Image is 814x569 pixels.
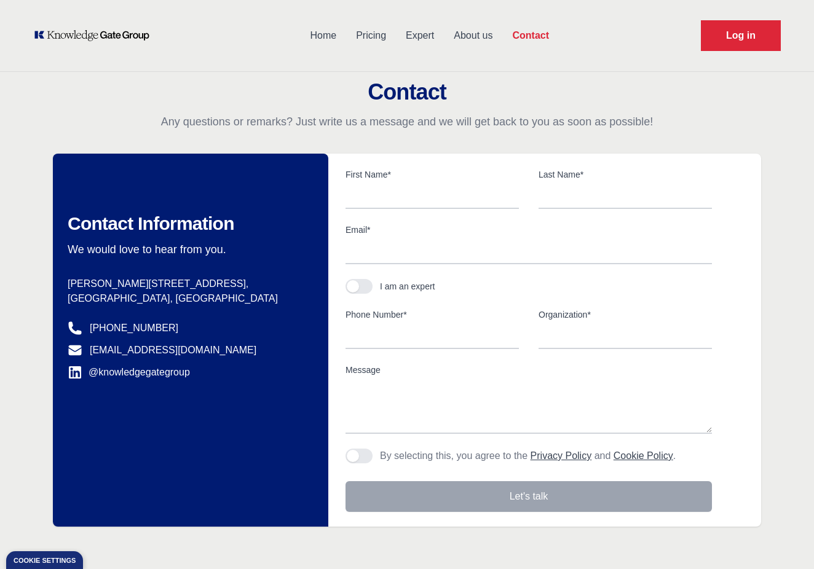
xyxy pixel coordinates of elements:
label: Phone Number* [346,308,519,321]
label: Last Name* [539,168,712,181]
a: Request Demo [701,20,781,51]
p: By selecting this, you agree to the and . [380,449,676,463]
label: Organization* [539,308,712,321]
p: We would love to hear from you. [68,242,299,257]
a: [PHONE_NUMBER] [90,321,178,336]
label: First Name* [346,168,519,181]
label: Message [346,364,712,376]
iframe: Chat Widget [753,510,814,569]
a: @knowledgegategroup [68,365,190,380]
h2: Contact Information [68,213,299,235]
p: [GEOGRAPHIC_DATA], [GEOGRAPHIC_DATA] [68,291,299,306]
div: Chat-Widget [753,510,814,569]
a: Home [300,20,346,52]
div: Cookie settings [14,557,76,564]
a: Contact [502,20,559,52]
a: KOL Knowledge Platform: Talk to Key External Experts (KEE) [33,29,158,42]
a: Pricing [346,20,396,52]
button: Let's talk [346,481,712,512]
a: About us [444,20,502,52]
p: [PERSON_NAME][STREET_ADDRESS], [68,277,299,291]
a: Cookie Policy [614,450,673,461]
a: Privacy Policy [531,450,592,461]
a: Expert [396,20,444,52]
div: I am an expert [380,280,435,292]
label: Email* [346,224,712,236]
a: [EMAIL_ADDRESS][DOMAIN_NAME] [90,343,256,358]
